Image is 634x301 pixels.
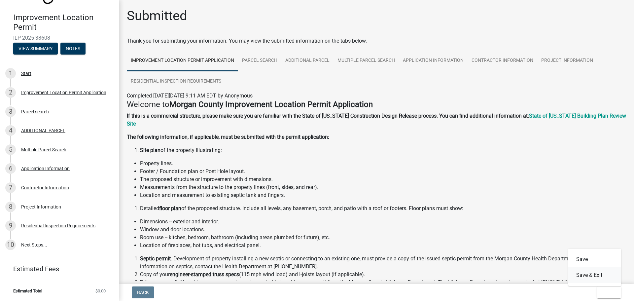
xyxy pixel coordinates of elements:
li: Footer / Foundation plan or Post Hole layout. [140,168,626,175]
div: Start [21,71,31,76]
div: Thank you for submitting your information. You may view the submitted information on the tabs below. [127,37,626,45]
div: 3 [5,106,16,117]
li: The proposed structure or improvement with dimensions. [140,175,626,183]
div: Project Information [21,205,61,209]
li: Dimensions -- exterior and interior. [140,218,626,226]
button: Exit [597,286,621,298]
li: Copy of your (115 mph wind load) and I-joists layout (if applicable). [140,271,626,279]
li: Property lines. [140,160,626,168]
span: Back [137,290,149,295]
strong: Site plan [140,147,160,153]
div: 9 [5,220,16,231]
a: Improvement Location Permit Application [127,50,238,71]
button: Back [132,286,154,298]
wm-modal-confirm: Summary [13,46,58,52]
li: Location of fireplaces, hot tubs, and electrical panel. [140,242,626,249]
div: 4 [5,125,16,136]
a: Estimated Fees [5,262,108,276]
button: Save [568,251,621,267]
strong: Driveway permit [140,279,178,285]
a: Parcel search [238,50,281,71]
li: . New driveways on county roads must obtain a driveway permit from the Morgan County Highway Depa... [140,279,626,294]
div: Parcel search [21,109,49,114]
a: Application Information [399,50,468,71]
span: ILP-2025-38608 [13,35,106,41]
div: 1 [5,68,16,79]
div: Exit [568,249,621,286]
a: Residential Inspection Requirements [127,71,225,92]
li: Location and measurement to existing septic tank and fingers. [140,191,626,199]
li: Window and door locations. [140,226,626,234]
div: 6 [5,163,16,174]
span: Exit [602,290,612,295]
wm-modal-confirm: Notes [60,46,86,52]
strong: The following information, if applicable, must be submitted with the permit application: [127,134,329,140]
h4: Improvement Location Permit [13,13,114,32]
div: 2 [5,87,16,98]
button: View Summary [13,43,58,55]
a: State of [US_STATE] Building Plan Review Site [127,113,626,127]
a: Project Information [537,50,597,71]
a: Multiple Parcel Search [334,50,399,71]
div: 8 [5,202,16,212]
button: Save & Exit [568,267,621,283]
h1: Submitted [127,8,187,24]
a: Contractor Information [468,50,537,71]
li: Detailed of the proposed structure. Include all levels, any basement, porch, and patio with a roo... [140,205,626,212]
div: 7 [5,182,16,193]
h4: Welcome to [127,100,626,109]
li: . Development of property installing a new septic or connecting to an existing one, must provide ... [140,255,626,271]
div: 10 [5,240,16,250]
div: Residential Inspection Requirements [21,223,95,228]
a: ADDITIONAL PARCEL [281,50,334,71]
span: $0.00 [95,289,106,293]
strong: Morgan County Improvement Location Permit Application [169,100,373,109]
div: Contractor Information [21,185,69,190]
strong: floor plan [159,205,181,211]
span: Completed [DATE][DATE] 9:11 AM EDT by Anonymous [127,93,253,99]
div: 5 [5,144,16,155]
button: Notes [60,43,86,55]
li: Room use -- kitchen, bedroom, bathroom (including areas plumbed for future), etc. [140,234,626,242]
div: Application Information [21,166,70,171]
strong: If this is a commercial structure, please make sure you are familiar with the State of [US_STATE]... [127,113,529,119]
div: Multiple Parcel Search [21,147,66,152]
li: of the property illustrating: [140,146,626,154]
span: Estimated Total [13,289,42,293]
div: ADDITIONAL PARCEL [21,128,65,133]
li: Measurements from the structure to the property lines (front, sides, and rear). [140,183,626,191]
strong: Septic permit [140,255,171,262]
strong: engineer-stamped truss specs [170,271,239,278]
div: Improvement Location Permit Application [21,90,106,95]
